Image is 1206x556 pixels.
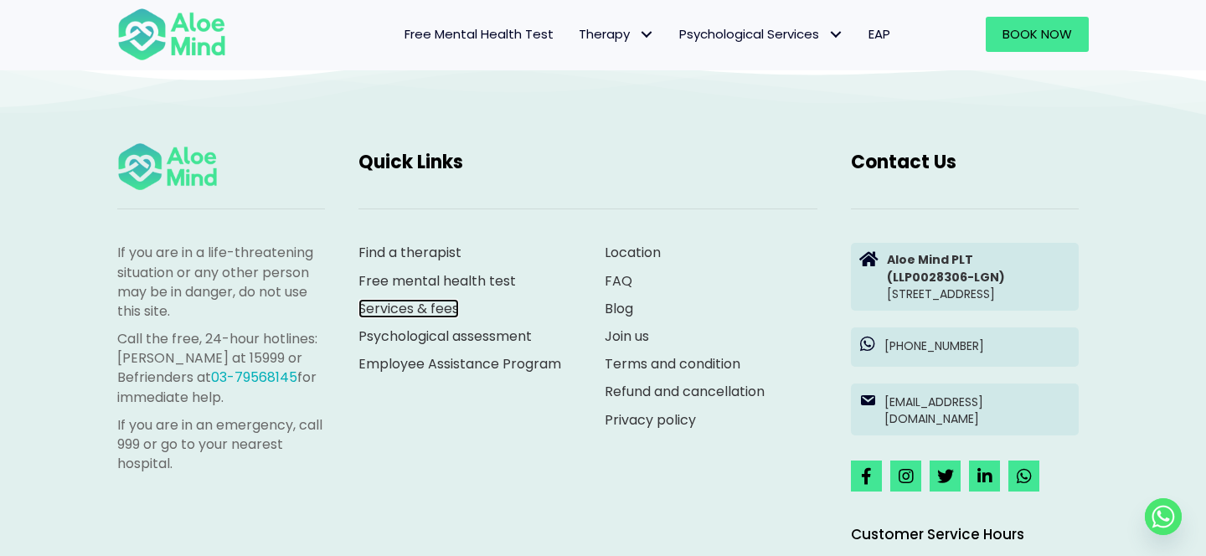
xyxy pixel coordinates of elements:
a: Location [605,243,661,262]
a: TherapyTherapy: submenu [566,17,667,52]
p: [PHONE_NUMBER] [884,337,1070,354]
p: If you are in an emergency, call 999 or go to your nearest hospital. [117,415,325,474]
a: Psychological ServicesPsychological Services: submenu [667,17,856,52]
strong: (LLP0028306-LGN) [887,269,1005,286]
a: [EMAIL_ADDRESS][DOMAIN_NAME] [851,384,1079,436]
strong: Aloe Mind PLT [887,251,973,268]
a: 03-79568145 [211,368,297,387]
a: Employee Assistance Program [358,354,561,373]
span: Free Mental Health Test [405,25,554,43]
a: Free Mental Health Test [392,17,566,52]
span: Contact Us [851,149,956,175]
a: Refund and cancellation [605,382,765,401]
a: Free mental health test [358,271,516,291]
span: Therapy [579,25,654,43]
a: EAP [856,17,903,52]
span: Psychological Services [679,25,843,43]
nav: Menu [248,17,903,52]
a: [PHONE_NUMBER] [851,327,1079,366]
p: [STREET_ADDRESS] [887,251,1070,302]
a: Blog [605,299,633,318]
span: Customer Service Hours [851,524,1024,544]
a: Book Now [986,17,1089,52]
span: Therapy: submenu [634,23,658,47]
a: Join us [605,327,649,346]
a: Find a therapist [358,243,461,262]
p: Call the free, 24-hour hotlines: [PERSON_NAME] at 15999 or Befrienders at for immediate help. [117,329,325,407]
span: Psychological Services: submenu [823,23,848,47]
span: Book Now [1002,25,1072,43]
img: Aloe mind Logo [117,142,218,193]
a: Terms and condition [605,354,740,373]
img: Aloe mind Logo [117,7,226,62]
a: Psychological assessment [358,327,532,346]
a: Aloe Mind PLT(LLP0028306-LGN)[STREET_ADDRESS] [851,243,1079,311]
span: EAP [868,25,890,43]
a: Whatsapp [1145,498,1182,535]
p: [EMAIL_ADDRESS][DOMAIN_NAME] [884,394,1070,428]
p: If you are in a life-threatening situation or any other person may be in danger, do not use this ... [117,243,325,321]
a: Privacy policy [605,410,696,430]
a: Services & fees [358,299,459,318]
span: Quick Links [358,149,463,175]
a: FAQ [605,271,632,291]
